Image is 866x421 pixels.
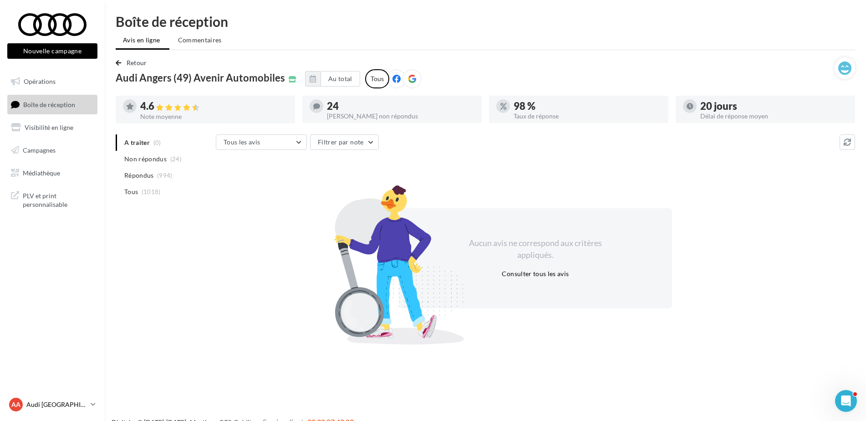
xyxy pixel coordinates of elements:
[305,71,360,87] button: Au total
[7,43,97,59] button: Nouvelle campagne
[170,155,182,163] span: (24)
[142,188,161,195] span: (1018)
[457,237,614,261] div: Aucun avis ne correspond aux critères appliqués.
[310,134,379,150] button: Filtrer par note
[365,69,389,88] div: Tous
[216,134,307,150] button: Tous les avis
[7,396,97,413] a: AA Audi [GEOGRAPHIC_DATA]
[498,268,572,279] button: Consulter tous les avis
[26,400,87,409] p: Audi [GEOGRAPHIC_DATA]
[116,57,151,68] button: Retour
[116,73,285,83] span: Audi Angers (49) Avenir Automobiles
[116,15,855,28] div: Boîte de réception
[5,118,99,137] a: Visibilité en ligne
[25,123,73,131] span: Visibilité en ligne
[700,101,848,111] div: 20 jours
[23,100,75,108] span: Boîte de réception
[11,400,20,409] span: AA
[5,72,99,91] a: Opérations
[23,146,56,154] span: Campagnes
[327,113,474,119] div: [PERSON_NAME] non répondus
[5,164,99,183] a: Médiathèque
[140,101,288,112] div: 4.6
[514,101,661,111] div: 98 %
[124,187,138,196] span: Tous
[140,113,288,120] div: Note moyenne
[24,77,56,85] span: Opérations
[835,390,857,412] iframe: Intercom live chat
[700,113,848,119] div: Délai de réponse moyen
[127,59,147,67] span: Retour
[23,190,94,209] span: PLV et print personnalisable
[321,71,360,87] button: Au total
[23,169,60,176] span: Médiathèque
[5,141,99,160] a: Campagnes
[514,113,661,119] div: Taux de réponse
[124,154,167,164] span: Non répondus
[5,186,99,213] a: PLV et print personnalisable
[5,95,99,114] a: Boîte de réception
[157,172,173,179] span: (994)
[124,171,154,180] span: Répondus
[327,101,474,111] div: 24
[224,138,260,146] span: Tous les avis
[178,36,222,44] span: Commentaires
